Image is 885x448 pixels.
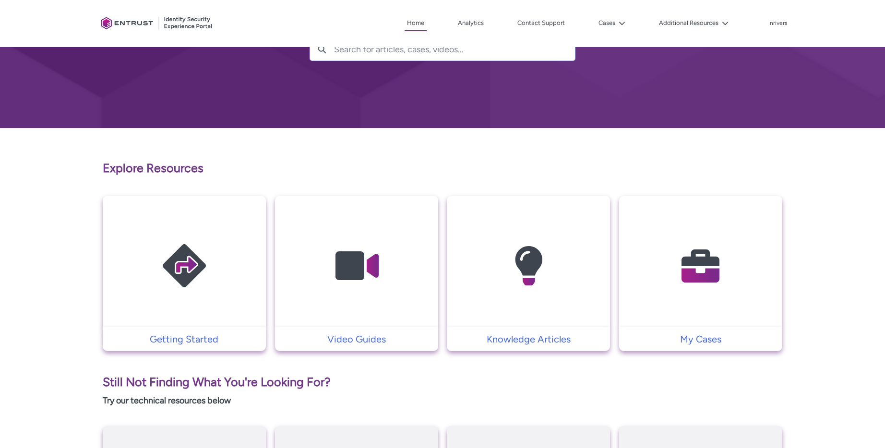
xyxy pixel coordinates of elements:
p: nrivers [770,20,788,27]
a: Knowledge Articles [447,332,610,346]
img: Knowledge Articles [483,214,574,318]
a: Home [405,16,427,31]
img: My Cases [655,214,746,318]
button: User Profile nrivers [769,18,788,27]
button: Search [310,38,334,60]
button: Cases [596,16,628,30]
img: Video Guides [311,214,402,318]
p: Explore Resources [103,159,782,177]
button: Additional Resources [657,16,731,30]
p: Knowledge Articles [452,332,605,346]
a: Contact Support [515,16,567,30]
a: Video Guides [275,332,438,346]
p: My Cases [624,332,777,346]
p: Still Not Finding What You're Looking For? [103,373,782,391]
img: Getting Started [139,214,230,318]
a: My Cases [619,332,782,346]
p: Try our technical resources below [103,394,782,407]
a: Getting Started [103,332,266,346]
input: Search for articles, cases, videos... [334,38,575,60]
p: Getting Started [108,332,261,346]
a: Analytics, opens in new tab [455,16,486,30]
p: Video Guides [280,332,433,346]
